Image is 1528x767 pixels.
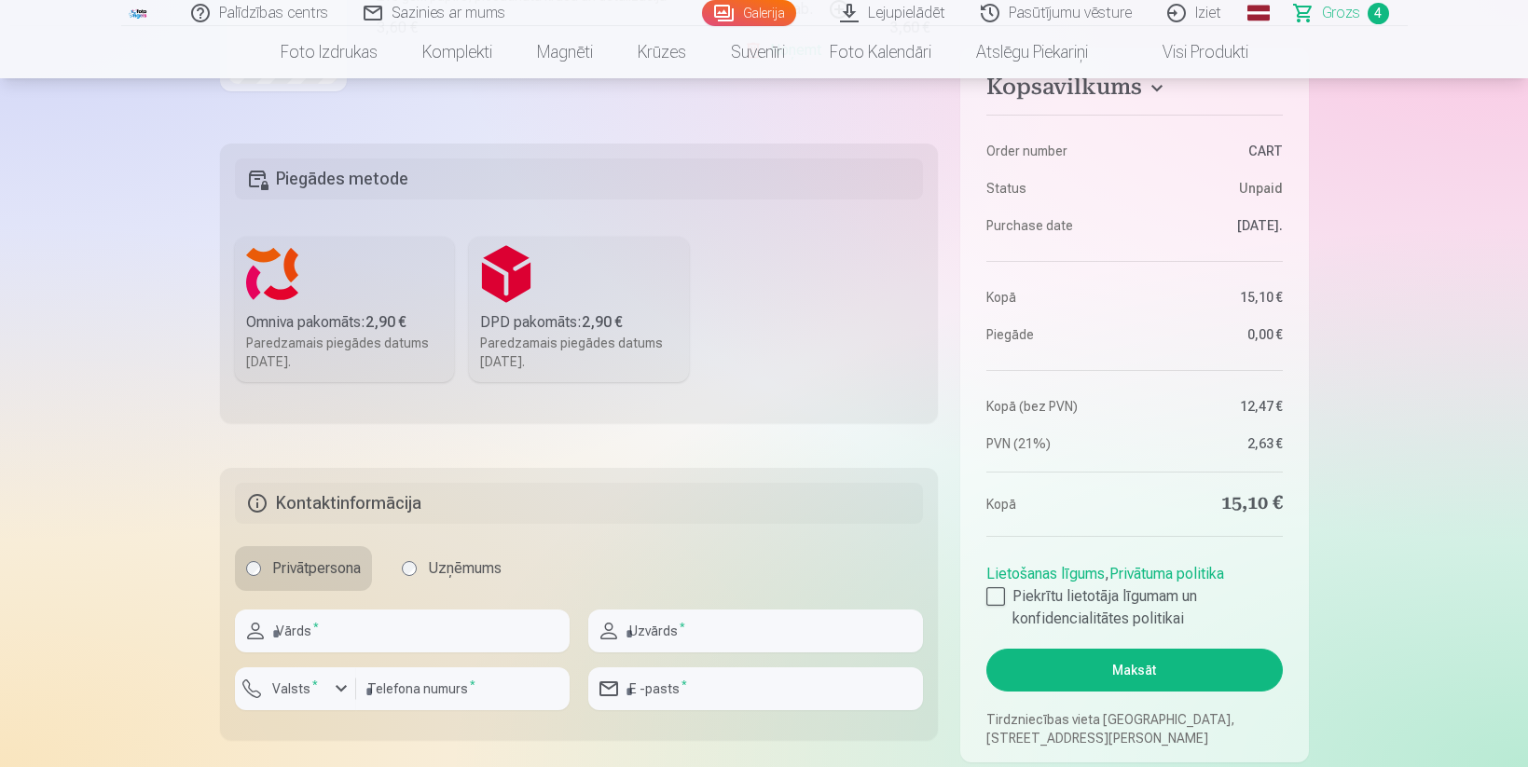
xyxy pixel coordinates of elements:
dt: Status [986,179,1125,198]
p: Tirdzniecības vieta [GEOGRAPHIC_DATA], [STREET_ADDRESS][PERSON_NAME] [986,710,1282,747]
b: 2,90 € [582,313,623,331]
dd: 15,10 € [1144,288,1283,307]
label: Privātpersona [235,546,372,591]
span: Unpaid [1239,179,1283,198]
a: Magnēti [515,26,615,78]
b: 2,90 € [365,313,406,331]
a: Atslēgu piekariņi [954,26,1110,78]
a: Privātuma politika [1109,565,1224,582]
h5: Kontaktinformācija [235,483,924,524]
button: Valsts* [235,667,356,710]
input: Privātpersona [246,561,261,576]
div: Paredzamais piegādes datums [DATE]. [246,334,444,371]
div: , [986,555,1282,630]
dd: [DATE]. [1144,216,1283,235]
dt: Kopā (bez PVN) [986,397,1125,416]
a: Krūzes [615,26,709,78]
div: DPD pakomāts : [480,311,678,334]
a: Komplekti [400,26,515,78]
h5: Piegādes metode [235,158,924,199]
a: Lietošanas līgums [986,565,1105,582]
dt: Piegāde [986,325,1125,344]
button: Maksāt [986,649,1282,692]
label: Valsts [265,679,325,698]
a: Foto izdrukas [258,26,400,78]
div: Omniva pakomāts : [246,311,444,334]
a: Visi produkti [1110,26,1271,78]
div: Paredzamais piegādes datums [DATE]. [480,334,678,371]
dt: Kopā [986,288,1125,307]
span: 4 [1368,3,1389,24]
dd: 2,63 € [1144,434,1283,453]
a: Foto kalendāri [807,26,954,78]
button: Kopsavilkums [986,74,1282,107]
img: /fa1 [129,7,149,19]
dd: 12,47 € [1144,397,1283,416]
dt: PVN (21%) [986,434,1125,453]
input: Uzņēmums [402,561,417,576]
dd: CART [1144,142,1283,160]
dt: Kopā [986,491,1125,517]
a: Suvenīri [709,26,807,78]
label: Piekrītu lietotāja līgumam un konfidencialitātes politikai [986,585,1282,630]
dd: 0,00 € [1144,325,1283,344]
dt: Purchase date [986,216,1125,235]
label: Uzņēmums [391,546,513,591]
dd: 15,10 € [1144,491,1283,517]
dt: Order number [986,142,1125,160]
span: Grozs [1322,2,1360,24]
